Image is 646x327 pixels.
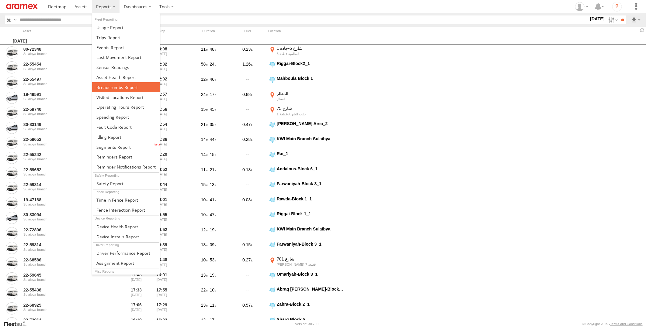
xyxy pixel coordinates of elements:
[573,2,591,11] div: Gabriel Liwang
[229,166,266,180] div: 0.18
[13,15,18,24] label: Search Query
[150,166,173,180] div: 20:52 [DATE]
[201,242,209,247] span: 13
[201,303,209,308] span: 23
[277,317,343,322] div: Sharq Block 5
[150,241,173,255] div: 19:39 [DATE]
[277,256,343,262] div: شارع 701
[229,46,266,60] div: 0.23
[150,106,173,120] div: 21:56 [DATE]
[23,287,107,293] a: 22-55438
[268,76,344,90] label: Click to View Event Location
[268,121,344,135] label: Click to View Event Location
[92,152,160,162] a: Reminders Report
[201,152,209,157] span: 14
[92,82,160,92] a: Breadcrumbs Report
[125,301,148,315] div: Entered prior to selected date range
[92,122,160,132] a: Fault Code Report
[277,301,343,307] div: Zahra-Block 2_1
[277,181,343,186] div: Farwaniyah-Block 3_1
[125,286,148,300] div: Entered prior to selected date range
[201,197,209,202] span: 10
[277,226,343,232] div: KWI Main Branch Sulaibya
[92,162,160,172] a: Service Reminder Notifications Report
[201,227,209,232] span: 12
[201,107,209,112] span: 15
[23,272,107,278] a: 22-59645
[277,271,343,277] div: Omariyah-Block 3_1
[295,322,318,326] div: Version: 306.00
[210,273,216,278] span: 19
[210,122,216,127] span: 35
[23,82,107,86] div: Sulaibya branch
[150,136,173,150] div: 21:36 [DATE]
[229,121,266,135] div: 0.47
[92,195,160,205] a: Time in Fences Report
[210,318,216,322] span: 17
[23,242,107,247] a: 22-59814
[210,92,216,97] span: 17
[23,137,107,142] a: 22-59652
[23,77,107,82] a: 22-55497
[23,263,107,266] div: Sulaibya branch
[23,67,107,71] div: Sulaibya branch
[23,227,107,233] a: 22-72806
[210,107,216,112] span: 45
[23,187,107,191] div: Sulaibya branch
[201,137,209,142] span: 14
[92,179,160,189] a: Safety Report
[23,248,107,251] div: Sulaibya branch
[631,15,641,24] label: Export results as...
[201,77,209,82] span: 12
[229,196,266,210] div: 0.03
[277,151,343,156] div: Rai_1
[23,293,107,296] div: Sulaibya branch
[277,52,343,56] div: السالمية-قطعة 8
[92,222,160,232] a: Device Health Report
[201,288,209,292] span: 22
[210,227,216,232] span: 19
[150,91,173,105] div: 21:57 [DATE]
[201,212,209,217] span: 10
[92,22,160,32] a: Usage Report
[277,76,343,81] div: Mahboula Block 1
[210,77,216,82] span: 46
[210,303,216,308] span: 11
[268,46,344,60] label: Click to View Event Location
[268,286,344,300] label: Click to View Event Location
[23,157,107,161] div: Sulaibya branch
[150,196,173,210] div: 20:01 [DATE]
[150,271,173,285] div: 18:01 [DATE]
[150,61,173,75] div: 22:32 [DATE]
[201,47,209,52] span: 11
[268,106,344,120] label: Click to View Event Location
[150,181,173,195] div: 20:44 [DATE]
[268,91,344,105] label: Click to View Event Location
[23,92,107,97] a: 19-49591
[277,286,343,292] div: Abraq [PERSON_NAME]-Block 7_1
[150,301,173,315] div: 17:29 [DATE]
[229,91,266,105] div: 0.88
[210,242,216,247] span: 09
[23,233,107,236] div: Sulaibya branch
[277,91,343,96] div: المطار
[23,107,107,112] a: 22-59740
[23,197,107,203] a: 19-47188
[23,278,107,281] div: Sulaibya branch
[277,262,343,267] div: [PERSON_NAME]-قطعة 7
[92,43,160,53] a: Full Events Report
[277,61,343,66] div: Riggai-Block2_1
[277,166,343,172] div: Andalous-Block 6_1
[23,308,107,312] div: Sulaibya branch
[150,286,173,300] div: 17:55 [DATE]
[268,61,344,75] label: Click to View Event Location
[92,248,160,258] a: Driver Performance Report
[23,182,107,187] a: 22-59814
[268,226,344,240] label: Click to View Event Location
[92,72,160,82] a: Asset Health Report
[268,136,344,150] label: Click to View Event Location
[277,106,343,111] div: شارع 75
[92,52,160,62] a: Last Movement Report
[589,15,606,22] label: [DATE]
[150,151,173,165] div: 21:20 [DATE]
